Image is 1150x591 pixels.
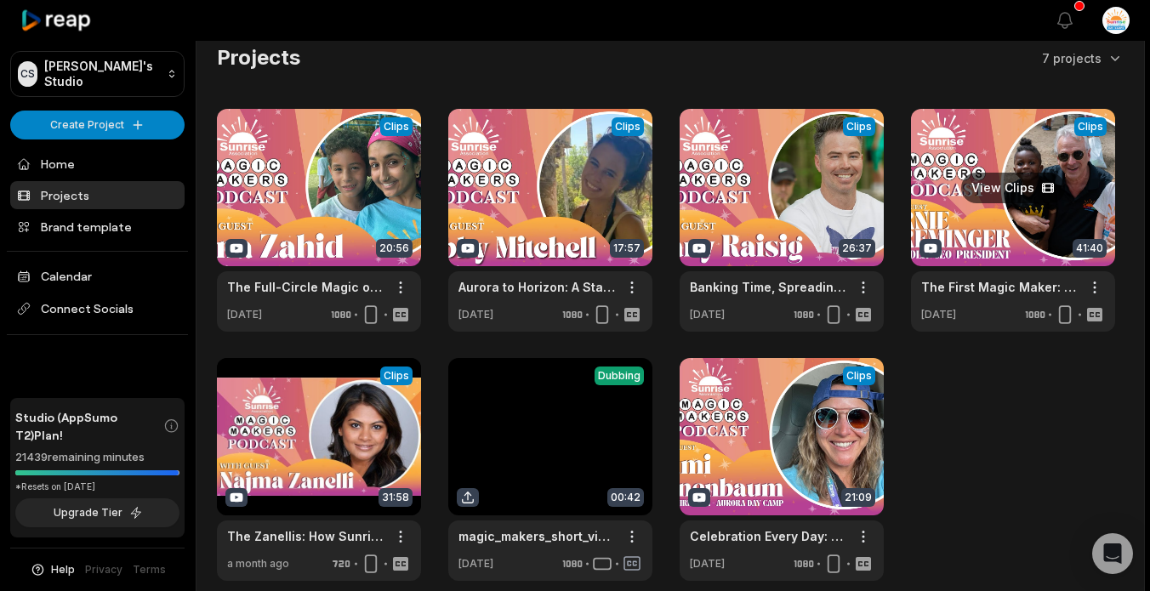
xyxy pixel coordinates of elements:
button: 7 projects [1042,49,1124,67]
button: Create Project [10,111,185,139]
a: magic_makers_short_video_clip (1) [458,527,615,545]
a: Brand template [10,213,185,241]
a: The Full-Circle Magic of Sunrise: [PERSON_NAME]’s Story of Joy and Purpose [227,278,384,296]
a: Projects [10,181,185,209]
a: Aurora to Horizon: A Staff Member’s Impactful Return to Camp [458,278,615,296]
a: Calendar [10,262,185,290]
span: Help [51,562,75,577]
a: Privacy [85,562,122,577]
button: Upgrade Tier [15,498,179,527]
a: Home [10,150,185,178]
div: *Resets on [DATE] [15,480,179,493]
h2: Projects [217,44,300,71]
a: The Zanellis: How Sunrise Gave Us Our Summer Back [227,527,384,545]
div: 21439 remaining minutes [15,449,179,466]
div: Open Intercom Messenger [1092,533,1133,574]
button: Help [30,562,75,577]
a: The First Magic Maker: [PERSON_NAME] on Founding Sunrise [921,278,1078,296]
p: [PERSON_NAME]'s Studio [44,59,160,89]
span: Connect Socials [10,293,185,324]
div: CS [18,61,37,87]
span: Studio (AppSumo T2) Plan! [15,408,163,444]
a: Terms [133,562,166,577]
a: Banking Time, Spreading Joy: [PERSON_NAME] Sunrise Story - Sunrise Magic Makers Podcast Ep 2 [690,278,846,296]
a: Celebration Every Day: The Joy-Filled World of Aurora Day Camp [690,527,846,545]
